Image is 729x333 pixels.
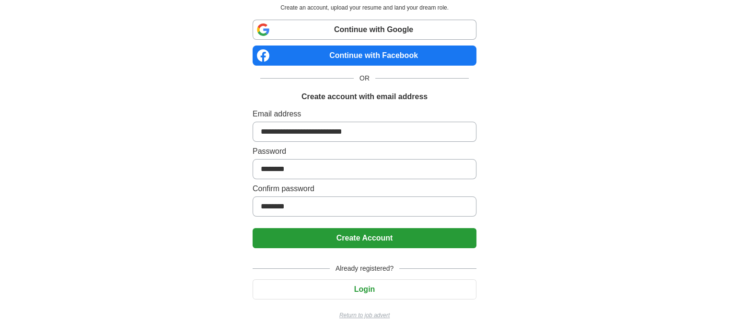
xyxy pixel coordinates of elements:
a: Continue with Google [253,20,476,40]
h1: Create account with email address [301,91,428,103]
p: Create an account, upload your resume and land your dream role. [255,3,474,12]
label: Password [253,146,476,157]
label: Email address [253,108,476,120]
span: Already registered? [330,264,399,274]
a: Login [253,285,476,293]
button: Login [253,279,476,299]
span: OR [354,73,375,83]
a: Continue with Facebook [253,46,476,66]
button: Create Account [253,228,476,248]
a: Return to job advert [253,311,476,320]
label: Confirm password [253,183,476,195]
